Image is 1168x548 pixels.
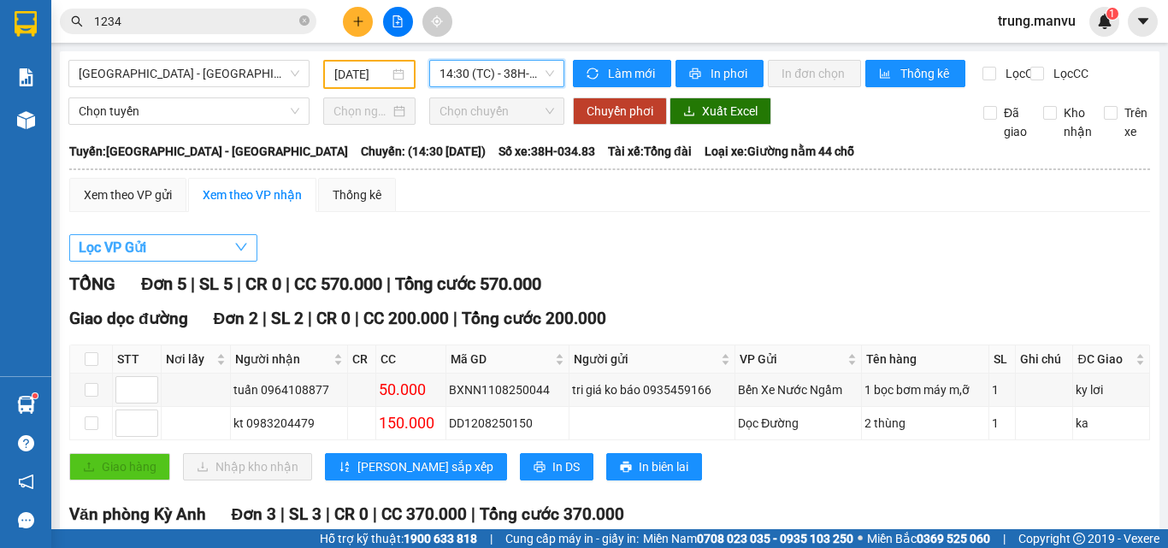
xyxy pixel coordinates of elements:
text: BXNN1804250744 [77,72,214,91]
span: Chuyến: (14:30 [DATE]) [361,142,486,161]
img: solution-icon [17,68,35,86]
th: Ghi chú [1016,345,1074,374]
span: Lọc CR [999,64,1043,83]
span: Người nhận [235,350,329,368]
div: 1 [992,414,1012,433]
div: Dọc Đường [738,414,858,433]
td: DD1208250150 [446,407,569,440]
span: Đơn 3 [232,504,277,524]
strong: 1900 633 818 [404,532,477,545]
b: Tuyến: [GEOGRAPHIC_DATA] - [GEOGRAPHIC_DATA] [69,144,348,158]
div: BXNN1108250044 [449,380,565,399]
span: Tổng cước 370.000 [480,504,624,524]
span: | [373,504,377,524]
div: 1 [992,380,1012,399]
span: Người gửi [574,350,718,368]
div: 1 bọc bơm máy m,ỡ [864,380,986,399]
span: Chọn chuyến [439,98,554,124]
span: 14:30 (TC) - 38H-034.83 [439,61,554,86]
span: download [683,105,695,119]
div: Thống kê [333,186,381,204]
span: Văn phòng Kỳ Anh [69,504,206,524]
strong: 0708 023 035 - 0935 103 250 [697,532,853,545]
span: Đã giao [997,103,1034,141]
th: CR [348,345,376,374]
span: | [280,504,285,524]
span: SL 5 [199,274,233,294]
span: Tổng cước 200.000 [462,309,606,328]
button: caret-down [1128,7,1158,37]
span: Xuất Excel [702,102,758,121]
span: In DS [552,457,580,476]
button: Chuyển phơi [573,97,667,125]
span: CC 370.000 [381,504,467,524]
button: downloadXuất Excel [670,97,771,125]
span: plus [352,15,364,27]
button: plus [343,7,373,37]
span: | [308,309,312,328]
th: CC [376,345,446,374]
div: 2 thùng [864,414,986,433]
td: Dọc Đường [735,407,862,440]
span: copyright [1073,533,1085,545]
button: aim [422,7,452,37]
span: [PERSON_NAME] sắp xếp [357,457,493,476]
span: Trên xe [1118,103,1154,141]
span: Loại xe: Giường nằm 44 chỗ [705,142,854,161]
span: ĐC Giao [1077,350,1131,368]
span: printer [620,461,632,474]
img: icon-new-feature [1097,14,1112,29]
button: In đơn chọn [768,60,861,87]
span: In biên lai [639,457,688,476]
span: | [471,504,475,524]
span: CR 0 [334,504,369,524]
span: Tài xế: Tổng đài [608,142,692,161]
div: ky lơi [1076,380,1146,399]
span: message [18,512,34,528]
span: Thống kê [900,64,952,83]
span: CC 570.000 [294,274,382,294]
div: Gửi: Bến Xe Nước Ngầm [13,100,141,136]
button: downloadNhập kho nhận [183,453,312,480]
sup: 1 [1106,8,1118,20]
span: | [237,274,241,294]
input: Chọn ngày [333,102,390,121]
button: file-add [383,7,413,37]
td: Bến Xe Nước Ngầm [735,374,862,407]
span: VP Gửi [740,350,844,368]
div: 150.000 [379,411,443,435]
input: Tìm tên, số ĐT hoặc mã đơn [94,12,296,31]
span: Miền Bắc [867,529,990,548]
span: | [490,529,493,548]
img: warehouse-icon [17,396,35,414]
span: | [453,309,457,328]
div: Nhận: Văn phòng Kỳ Anh [150,100,278,136]
strong: 0369 525 060 [917,532,990,545]
div: Bến Xe Nước Ngầm [738,380,858,399]
span: file-add [392,15,404,27]
span: search [71,15,83,27]
input: 11/08/2025 [334,65,389,84]
span: Tổng cước 570.000 [395,274,541,294]
span: Hỗ trợ kỹ thuật: [320,529,477,548]
div: Xem theo VP nhận [203,186,302,204]
button: bar-chartThống kê [865,60,965,87]
span: Làm mới [608,64,658,83]
span: | [191,274,195,294]
span: 1 [1109,8,1115,20]
span: Đơn 5 [141,274,186,294]
sup: 1 [32,393,38,398]
span: Số xe: 38H-034.83 [498,142,595,161]
button: printerIn biên lai [606,453,702,480]
span: | [1003,529,1006,548]
div: DD1208250150 [449,414,565,433]
th: Tên hàng [862,345,989,374]
span: Hà Nội - Kỳ Anh [79,61,299,86]
span: Đơn 2 [214,309,259,328]
span: CR 0 [245,274,281,294]
span: Mã GD [451,350,551,368]
span: ⚪️ [858,535,863,542]
div: 50.000 [379,378,443,402]
span: Lọc CC [1047,64,1091,83]
div: tri giá ko báo 0935459166 [572,380,733,399]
